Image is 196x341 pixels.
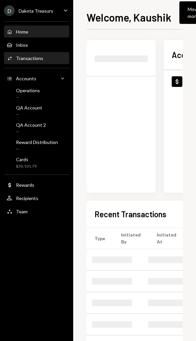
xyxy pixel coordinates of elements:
[16,76,36,81] div: Accounts
[87,11,171,24] h1: Welcome, Kaushik
[4,192,69,204] a: Recipients
[4,52,69,64] a: Transactions
[149,228,184,249] th: Initiated At
[19,8,53,14] div: Dakota Treasury
[4,86,69,102] a: Operations—
[16,122,46,128] div: QA Account 2
[95,209,166,220] h2: Recent Transactions
[4,26,69,37] a: Home
[16,129,46,135] div: —
[4,179,69,191] a: Rewards
[16,157,37,162] div: Cards
[16,42,28,48] div: Inbox
[16,95,40,100] div: —
[16,29,28,34] div: Home
[4,155,69,170] a: Cards$30,101.79
[4,205,69,217] a: Team
[4,120,69,136] a: QA Account 2—
[16,146,58,152] div: —
[16,88,40,93] div: Operations
[16,112,42,117] div: —
[16,139,58,145] div: Reward Distribution
[16,105,42,110] div: QA Account
[4,5,15,16] div: D
[16,55,43,61] div: Transactions
[16,209,28,214] div: Team
[4,39,69,51] a: Inbox
[16,164,37,169] div: $30,101.79
[16,195,38,201] div: Recipients
[4,103,69,119] a: QA Account—
[87,228,113,249] th: Type
[16,182,34,188] div: Rewards
[4,137,69,153] a: Reward Distribution—
[113,228,149,249] th: Initiated By
[4,72,69,84] a: Accounts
